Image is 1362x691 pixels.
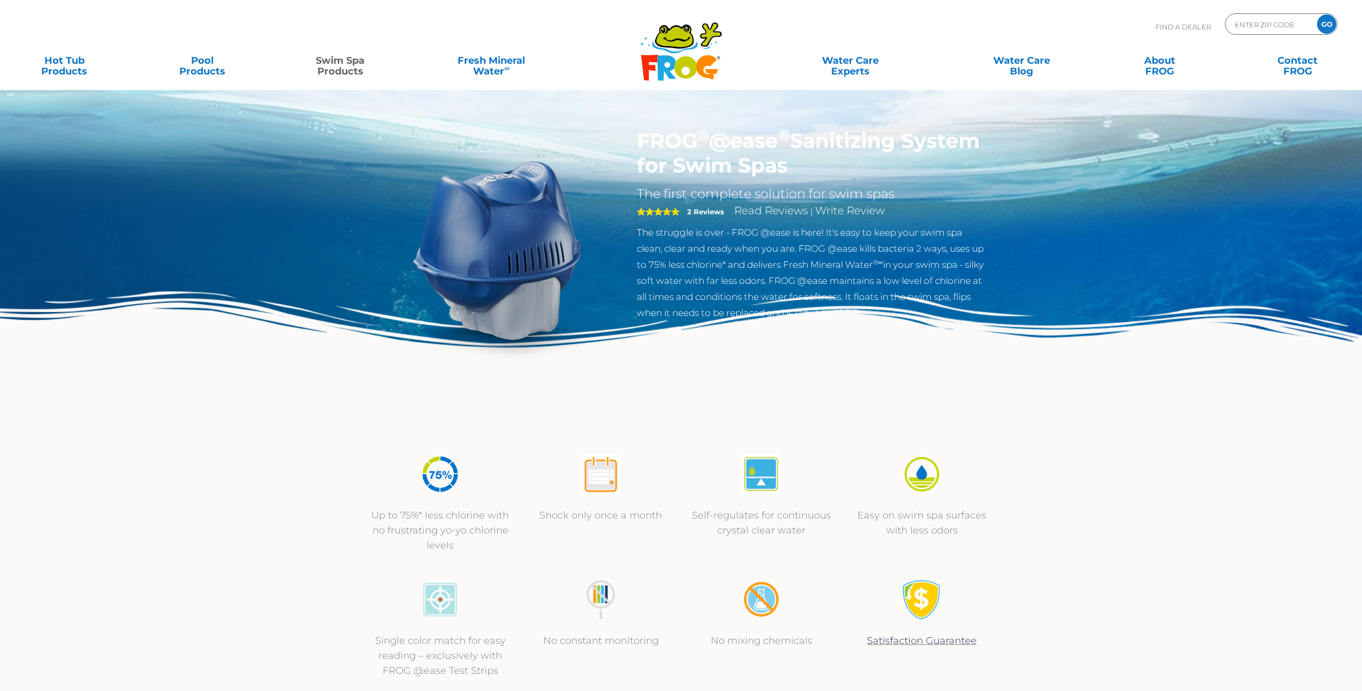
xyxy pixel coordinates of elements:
[286,50,393,71] a: Swim SpaProducts
[902,580,942,620] img: Satisfaction Guarantee Icon
[371,633,510,678] p: Single color match for easy reading – exclusively with FROG @ease Test Strips
[741,454,781,494] img: atease-icon-self-regulates
[873,258,883,266] sup: ®∞
[763,50,938,71] a: Water CareExperts
[371,508,510,553] p: Up to 75%* less chlorine with no frustrating yo-yo chlorine levels
[867,635,977,647] a: Satisfaction Guarantee
[420,580,460,620] img: icon-atease-color-match
[697,125,709,144] sup: ®
[1155,13,1211,40] p: Find A Dealer
[778,125,790,144] sup: ®
[734,204,808,217] a: Read Reviews
[968,50,1075,71] a: Water CareBlog
[581,580,621,620] img: no-constant-monitoring1
[531,508,671,523] p: Shock only once a month
[853,508,992,538] p: Easy on swim spa surfaces with less odors
[902,454,942,494] img: icon-atease-easy-on
[581,454,621,494] img: atease-icon-shock-once
[1106,50,1213,71] a: AboutFROG
[420,454,460,494] img: icon-atease-75percent-less
[692,508,831,538] p: Self-regulates for continuous crystal clear water
[815,204,885,217] a: Write Review
[1317,14,1336,34] input: GO
[424,50,559,71] a: Fresh MineralWater∞
[1244,50,1351,71] a: ContactFROG
[504,64,509,72] sup: ∞
[531,633,671,648] p: No constant monitoring
[149,50,256,71] a: PoolProducts
[376,129,621,374] img: ss-@ease-hero.png
[687,207,724,216] strong: 2 Reviews
[637,207,680,216] span: 5
[11,50,118,71] a: Hot TubProducts
[637,186,986,202] h2: The first complete solution for swim spas
[637,224,986,321] p: The struggle is over - FROG @ease is here! It's easy to keep your swim spa clean, clear and ready...
[741,580,781,620] img: no-mixing1
[1234,17,1306,32] input: Zip Code Form
[637,129,986,178] h1: FROG @ease Sanitizing System for Swim Spas
[810,206,813,216] span: |
[692,633,831,648] p: No mixing chemicals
